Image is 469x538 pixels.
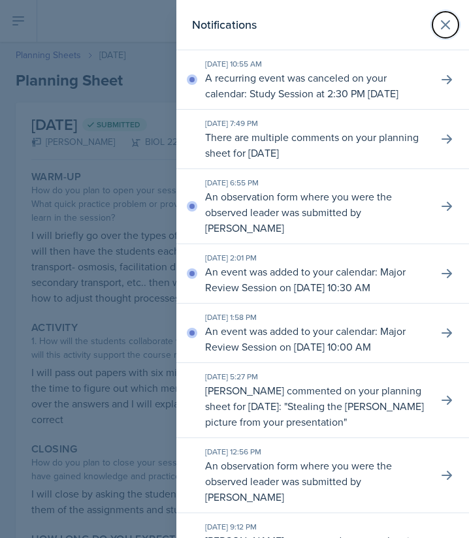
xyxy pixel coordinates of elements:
[205,371,427,383] div: [DATE] 5:27 PM
[205,458,427,505] p: An observation form where you were the observed leader was submitted by [PERSON_NAME]
[205,521,427,533] div: [DATE] 9:12 PM
[205,118,427,129] div: [DATE] 7:49 PM
[205,311,427,323] div: [DATE] 1:58 PM
[205,70,427,101] p: A recurring event was canceled on your calendar: Study Session at 2:30 PM [DATE]
[205,252,427,264] div: [DATE] 2:01 PM
[205,383,427,430] p: [PERSON_NAME] commented on your planning sheet for [DATE]: " "
[205,323,427,355] p: An event was added to your calendar: Major Review Session on [DATE] 10:00 AM
[205,264,427,295] p: An event was added to your calendar: Major Review Session on [DATE] 10:30 AM
[205,129,427,161] p: There are multiple comments on your planning sheet for [DATE]
[205,446,427,458] div: [DATE] 12:56 PM
[205,189,427,236] p: An observation form where you were the observed leader was submitted by [PERSON_NAME]
[205,177,427,189] div: [DATE] 6:55 PM
[192,16,257,34] h2: Notifications
[205,58,427,70] div: [DATE] 10:55 AM
[205,399,424,429] p: Stealing the [PERSON_NAME] picture from your presentation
